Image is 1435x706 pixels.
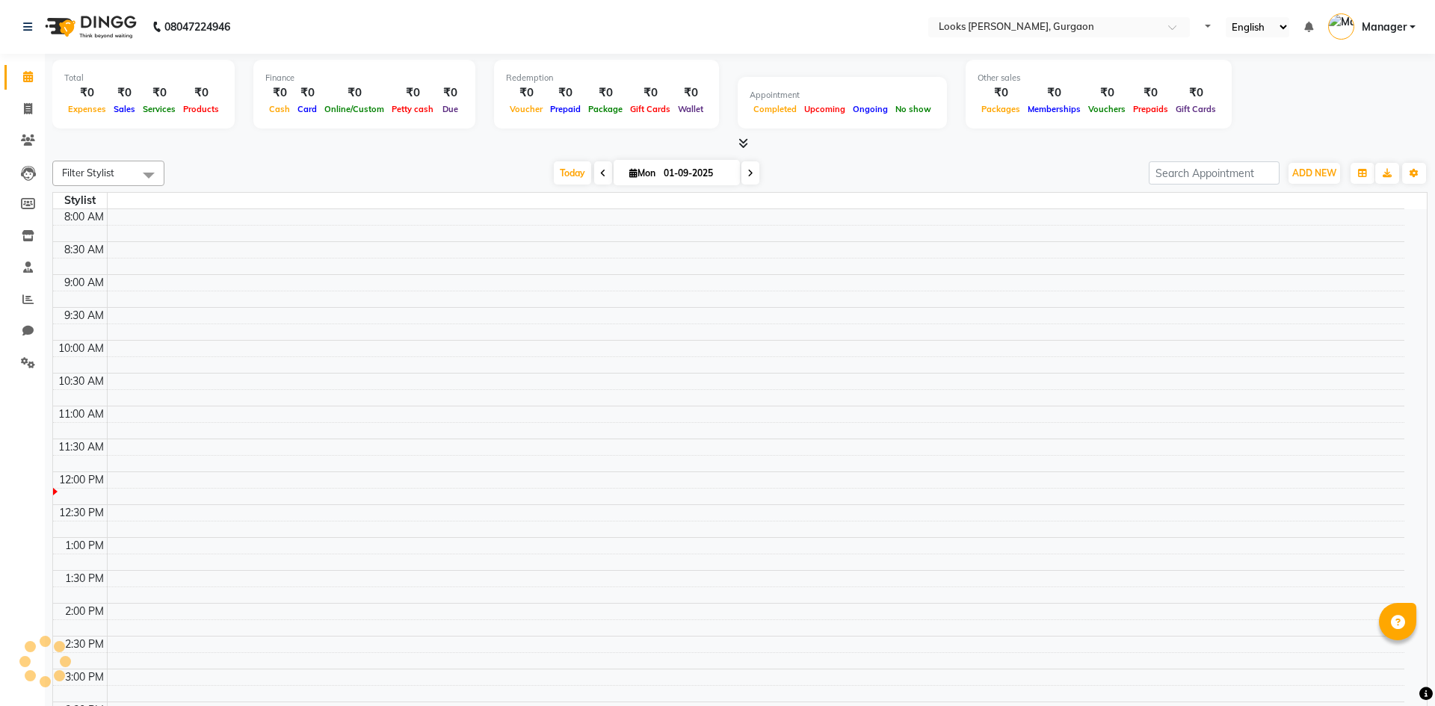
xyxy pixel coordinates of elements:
[56,472,107,488] div: 12:00 PM
[978,104,1024,114] span: Packages
[437,84,463,102] div: ₹0
[62,538,107,554] div: 1:00 PM
[978,84,1024,102] div: ₹0
[321,104,388,114] span: Online/Custom
[53,193,107,208] div: Stylist
[110,84,139,102] div: ₹0
[506,104,546,114] span: Voucher
[179,84,223,102] div: ₹0
[1024,84,1084,102] div: ₹0
[978,72,1220,84] div: Other sales
[179,104,223,114] span: Products
[62,167,114,179] span: Filter Stylist
[674,84,707,102] div: ₹0
[61,308,107,323] div: 9:30 AM
[750,104,800,114] span: Completed
[626,104,674,114] span: Gift Cards
[1328,13,1354,40] img: Manager
[1172,84,1220,102] div: ₹0
[265,72,463,84] div: Finance
[439,104,462,114] span: Due
[61,209,107,225] div: 8:00 AM
[554,161,591,185] span: Today
[62,604,107,619] div: 2:00 PM
[388,84,437,102] div: ₹0
[110,104,139,114] span: Sales
[62,571,107,586] div: 1:30 PM
[626,167,659,179] span: Mon
[139,84,179,102] div: ₹0
[55,341,107,356] div: 10:00 AM
[294,84,321,102] div: ₹0
[674,104,707,114] span: Wallet
[64,84,110,102] div: ₹0
[62,637,107,652] div: 2:30 PM
[1084,104,1129,114] span: Vouchers
[55,439,107,455] div: 11:30 AM
[1292,167,1336,179] span: ADD NEW
[321,84,388,102] div: ₹0
[61,242,107,258] div: 8:30 AM
[1149,161,1280,185] input: Search Appointment
[546,104,584,114] span: Prepaid
[38,6,141,48] img: logo
[64,72,223,84] div: Total
[584,104,626,114] span: Package
[265,84,294,102] div: ₹0
[750,89,935,102] div: Appointment
[1289,163,1340,184] button: ADD NEW
[506,72,707,84] div: Redemption
[64,104,110,114] span: Expenses
[546,84,584,102] div: ₹0
[294,104,321,114] span: Card
[1129,84,1172,102] div: ₹0
[1362,19,1407,35] span: Manager
[265,104,294,114] span: Cash
[1172,104,1220,114] span: Gift Cards
[164,6,230,48] b: 08047224946
[55,406,107,422] div: 11:00 AM
[1084,84,1129,102] div: ₹0
[55,374,107,389] div: 10:30 AM
[56,505,107,521] div: 12:30 PM
[1129,104,1172,114] span: Prepaids
[139,104,179,114] span: Services
[659,162,734,185] input: 2025-09-01
[506,84,546,102] div: ₹0
[1024,104,1084,114] span: Memberships
[849,104,892,114] span: Ongoing
[388,104,437,114] span: Petty cash
[626,84,674,102] div: ₹0
[62,669,107,685] div: 3:00 PM
[61,275,107,291] div: 9:00 AM
[892,104,935,114] span: No show
[584,84,626,102] div: ₹0
[800,104,849,114] span: Upcoming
